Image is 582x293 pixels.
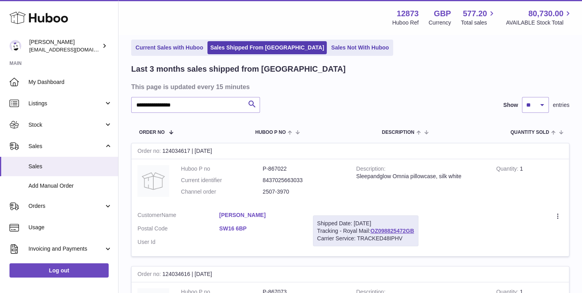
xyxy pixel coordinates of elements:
[313,215,418,247] div: Tracking - Royal Mail:
[137,211,219,221] dt: Name
[553,101,569,109] span: entries
[137,271,162,279] strong: Order no
[133,41,206,54] a: Current Sales with Huboo
[463,8,487,19] span: 577.20
[506,19,573,27] span: AVAILABLE Stock Total
[397,8,419,19] strong: 12873
[28,202,104,210] span: Orders
[9,40,21,52] img: tikhon.oleinikov@sleepandglow.com
[328,41,392,54] a: Sales Not With Huboo
[137,212,162,218] span: Customer
[28,182,112,190] span: Add Manual Order
[461,8,496,27] a: 577.20 Total sales
[490,159,569,205] td: 1
[28,143,104,150] span: Sales
[263,165,345,173] dd: P-867022
[181,165,263,173] dt: Huboo P no
[317,235,414,242] div: Carrier Service: TRACKED48IPHV
[137,165,169,197] img: no-photo.jpg
[131,82,567,91] h3: This page is updated every 15 minutes
[137,148,162,156] strong: Order no
[181,177,263,184] dt: Current identifier
[429,19,451,27] div: Currency
[356,166,386,174] strong: Description
[263,177,345,184] dd: 8437025663033
[137,238,219,246] dt: User Id
[137,225,219,234] dt: Postal Code
[510,130,549,135] span: Quantity Sold
[28,224,112,231] span: Usage
[528,8,563,19] span: 80,730.00
[219,225,301,232] a: SW16 6BP
[131,64,346,74] h2: Last 3 months sales shipped from [GEOGRAPHIC_DATA]
[28,245,104,253] span: Invoicing and Payments
[503,101,518,109] label: Show
[434,8,451,19] strong: GBP
[370,228,414,234] a: OZ098825472GB
[382,130,414,135] span: Description
[132,143,569,159] div: 124034617 | [DATE]
[392,19,419,27] div: Huboo Ref
[506,8,573,27] a: 80,730.00 AVAILABLE Stock Total
[461,19,496,27] span: Total sales
[28,100,104,107] span: Listings
[29,38,100,53] div: [PERSON_NAME]
[356,173,484,180] div: Sleepandglow Omnia pillowcase, silk white
[28,121,104,129] span: Stock
[181,188,263,196] dt: Channel order
[207,41,327,54] a: Sales Shipped From [GEOGRAPHIC_DATA]
[29,46,116,53] span: [EMAIL_ADDRESS][DOMAIN_NAME]
[28,163,112,170] span: Sales
[28,78,112,86] span: My Dashboard
[496,166,520,174] strong: Quantity
[9,263,109,278] a: Log out
[219,211,301,219] a: [PERSON_NAME]
[263,188,345,196] dd: 2507-3970
[317,220,414,227] div: Shipped Date: [DATE]
[132,266,569,282] div: 124034616 | [DATE]
[139,130,165,135] span: Order No
[255,130,286,135] span: Huboo P no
